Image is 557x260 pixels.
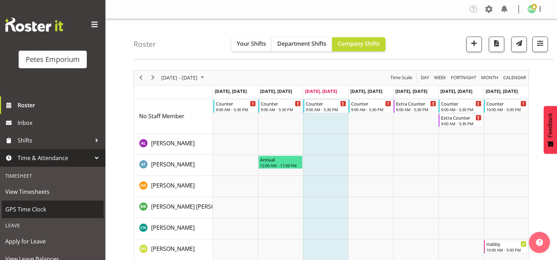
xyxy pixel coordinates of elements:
[349,100,393,113] div: No Staff Member"s event - Counter Begin From Thursday, September 18, 2025 at 9:00:00 AM GMT+12:00...
[151,181,195,190] a: [PERSON_NAME]
[486,247,526,253] div: 10:00 AM - 5:00 PM
[18,135,91,146] span: Shifts
[151,223,195,232] a: [PERSON_NAME]
[2,218,104,233] div: Leave
[466,37,482,52] button: Add a new shift
[547,113,553,138] span: Feedback
[433,73,447,82] button: Timeline Week
[134,40,156,48] h4: Roster
[441,121,481,126] div: 9:00 AM - 5:30 PM
[527,5,536,13] img: melanie-richardson713.jpg
[420,73,430,82] button: Timeline Day
[389,73,414,82] button: Time Scale
[2,201,104,218] a: GPS Time Clock
[532,37,548,52] button: Filter Shifts
[272,37,332,51] button: Department Shifts
[5,18,63,32] img: Rosterit website logo
[258,100,303,113] div: No Staff Member"s event - Counter Begin From Tuesday, September 16, 2025 at 9:00:00 AM GMT+12:00 ...
[480,73,500,82] button: Timeline Month
[351,100,391,107] div: Counter
[486,107,526,112] div: 10:00 AM - 5:00 PM
[260,163,301,168] div: 12:00 AM - 11:59 PM
[511,37,527,52] button: Send a list of all shifts for the selected filtered period to all rostered employees.
[215,88,247,94] span: [DATE], [DATE]
[134,218,213,239] td: Christine Neville resource
[396,100,436,107] div: Extra Counter
[151,202,240,211] a: [PERSON_NAME] [PERSON_NAME]
[439,100,483,113] div: No Staff Member"s event - Counter Begin From Saturday, September 20, 2025 at 9:00:00 AM GMT+12:00...
[161,73,198,82] span: [DATE] - [DATE]
[151,160,195,169] a: [PERSON_NAME]
[5,236,100,247] span: Apply for Leave
[139,112,184,120] a: No Staff Member
[261,100,301,107] div: Counter
[503,73,527,82] span: calendar
[216,107,256,112] div: 9:00 AM - 5:30 PM
[134,197,213,218] td: Beena Beena resource
[134,99,213,134] td: No Staff Member resource
[147,70,159,85] div: next period
[395,88,427,94] span: [DATE], [DATE]
[136,73,146,82] button: Previous
[338,40,380,47] span: Company Shifts
[420,73,430,82] span: Day
[332,37,386,51] button: Company Shifts
[305,88,337,94] span: [DATE], [DATE]
[536,239,543,246] img: help-xxl-2.png
[306,100,346,107] div: Counter
[277,40,326,47] span: Department Shifts
[484,100,528,113] div: No Staff Member"s event - Counter Begin From Sunday, September 21, 2025 at 10:00:00 AM GMT+12:00 ...
[18,153,91,163] span: Time & Attendance
[231,37,272,51] button: Your Shifts
[151,139,195,147] span: [PERSON_NAME]
[441,107,481,112] div: 9:00 AM - 5:30 PM
[135,70,147,85] div: previous period
[441,114,481,121] div: Extra Counter
[2,183,104,201] a: View Timesheets
[486,240,526,247] div: Habby
[544,106,557,154] button: Feedback - Show survey
[480,73,499,82] span: Month
[484,240,528,253] div: Danielle Donselaar"s event - Habby Begin From Sunday, September 21, 2025 at 10:00:00 AM GMT+12:00...
[450,73,478,82] button: Fortnight
[440,88,472,94] span: [DATE], [DATE]
[306,107,346,112] div: 9:00 AM - 5:30 PM
[148,73,158,82] button: Next
[134,176,213,197] td: Amelia Denz resource
[237,40,266,47] span: Your Shifts
[351,107,391,112] div: 9:00 AM - 5:30 PM
[260,88,292,94] span: [DATE], [DATE]
[216,100,256,107] div: Counter
[151,245,195,253] a: [PERSON_NAME]
[260,156,301,163] div: Annual
[261,107,301,112] div: 9:00 AM - 5:30 PM
[439,114,483,127] div: No Staff Member"s event - Extra Counter Begin From Saturday, September 20, 2025 at 9:00:00 AM GMT...
[2,169,104,183] div: Timesheet
[486,100,526,107] div: Counter
[160,73,207,82] button: September 2025
[151,245,195,253] span: [PERSON_NAME]
[303,100,348,113] div: No Staff Member"s event - Counter Begin From Wednesday, September 17, 2025 at 9:00:00 AM GMT+12:0...
[350,88,382,94] span: [DATE], [DATE]
[441,100,481,107] div: Counter
[134,155,213,176] td: Alex-Micheal Taniwha resource
[390,73,413,82] span: Time Scale
[18,118,102,128] span: Inbox
[2,233,104,250] a: Apply for Leave
[26,54,80,65] div: Petes Emporium
[18,100,102,110] span: Roster
[394,100,438,113] div: No Staff Member"s event - Extra Counter Begin From Friday, September 19, 2025 at 9:00:00 AM GMT+1...
[489,37,504,52] button: Download a PDF of the roster according to the set date range.
[433,73,447,82] span: Week
[258,156,303,169] div: Alex-Micheal Taniwha"s event - Annual Begin From Tuesday, September 16, 2025 at 12:00:00 AM GMT+1...
[159,70,208,85] div: September 15 - 21, 2025
[396,107,436,112] div: 9:00 AM - 5:30 PM
[486,88,518,94] span: [DATE], [DATE]
[134,134,213,155] td: Abigail Lane resource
